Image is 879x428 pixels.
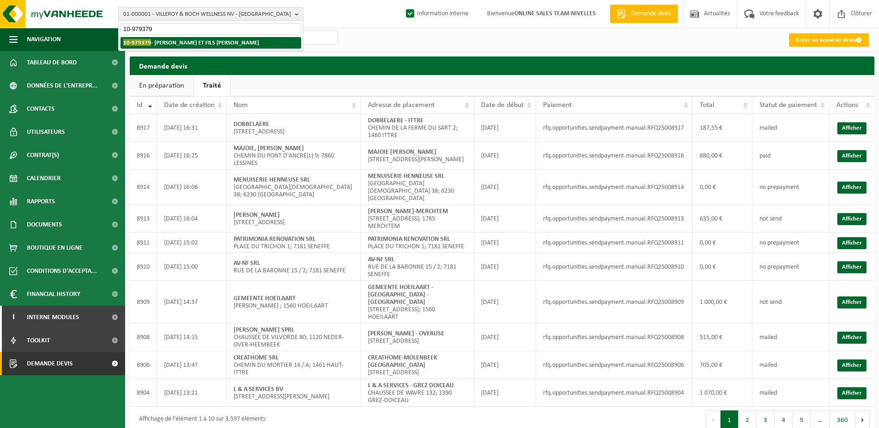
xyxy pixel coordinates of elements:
td: [STREET_ADDRESS]; 1785 MERCHTEM [361,205,474,233]
td: [DATE] [474,114,536,142]
strong: DOBBELAERE - ITTRE [368,117,424,124]
td: rfq.opportunities.sendpayment.manual.RFQ25008911 [536,233,693,253]
span: Calendrier [27,167,61,190]
strong: CREATHOME SRL [234,354,278,361]
td: [PERSON_NAME] ; 1560 HOEILAART [227,281,360,323]
span: paid [759,152,771,159]
a: Créer un nouveau devis [789,33,869,47]
span: Nom [234,101,248,109]
button: 01-000001 - VILLEROY & BOCH WELLNESS NV - [GEOGRAPHIC_DATA] [118,7,304,21]
span: Tableau de bord [27,51,77,74]
span: mailed [759,334,777,341]
td: CHAUSSÉE DE VILVORDE 80; 1120 NEDER-OVER-HEEMBEEK [227,323,360,351]
td: [STREET_ADDRESS] [361,351,474,379]
strong: CREATHOME-MOLENBEEK [GEOGRAPHIC_DATA] [368,354,437,369]
td: [DATE] [474,233,536,253]
a: Afficher [837,182,866,194]
td: [DATE] [474,142,536,170]
span: mailed [759,390,777,397]
td: [DATE] [474,205,536,233]
td: [DATE] [474,281,536,323]
strong: AV-NF SRL [368,256,394,263]
a: Afficher [837,332,866,344]
span: no prepayment [759,184,799,191]
strong: [PERSON_NAME] [234,212,280,219]
td: rfq.opportunities.sendpayment.manual.RFQ25008916 [536,142,693,170]
td: [STREET_ADDRESS]; 1560 HOEILAART [361,281,474,323]
td: [DATE] [474,253,536,281]
td: [DATE] 15:02 [157,233,227,253]
strong: PATRIMONIA RENOVATION SRL [368,236,450,243]
td: rfq.opportunities.sendpayment.manual.RFQ25008904 [536,379,693,407]
td: 8917 [130,114,157,142]
td: RUE DE LA BARONNE 15 / 2; 7181 SENEFFE [227,253,360,281]
h2: Demande devis [130,57,874,75]
td: [DATE] [474,170,536,205]
td: [DATE] 13:47 [157,351,227,379]
td: [DATE] 16:25 [157,142,227,170]
strong: MENUISERIE HENNEUSE SRL [368,173,444,180]
td: CHEMIN DU MORTIER 14 / A; 1461 HAUT-ITTRE [227,351,360,379]
td: 880,00 € [693,142,753,170]
label: Information interne [404,7,468,21]
strong: [PERSON_NAME] SPRL [234,327,294,334]
strong: [PERSON_NAME] - OVERIJSE [368,330,444,337]
td: 0,00 € [693,253,753,281]
a: Afficher [837,261,866,273]
td: [DATE] 14:15 [157,323,227,351]
span: Total [700,101,715,109]
td: 1 000,00 € [693,281,753,323]
a: Afficher [837,150,866,162]
span: Paiement [543,101,572,109]
strong: PATRIMONIA RENOVATION SRL [234,236,316,243]
td: RUE DE LA BARONNE 15 / 2; 7181 SENEFFE [361,253,474,281]
a: Afficher [837,237,866,249]
strong: L & A SERVICES BV [234,386,283,393]
a: Afficher [837,122,866,134]
span: Demande devis [27,352,73,375]
span: 10-979379 [123,39,151,46]
span: Contrat(s) [27,144,59,167]
strong: DOBBELAERE [234,121,269,128]
span: mailed [759,125,777,132]
td: 8904 [130,379,157,407]
span: Demande devis [629,9,673,19]
td: [DATE] 16:04 [157,205,227,233]
td: [GEOGRAPHIC_DATA][DEMOGRAPHIC_DATA] 38; 6230 [GEOGRAPHIC_DATA] [227,170,360,205]
td: PLACE DU TRICHON 1; 7181 SENEFFE [227,233,360,253]
td: [DATE] [474,351,536,379]
span: Statut de paiement [759,101,817,109]
td: rfq.opportunities.sendpayment.manual.RFQ25008913 [536,205,693,233]
div: Affichage de l'élément 1 à 10 sur 3,597 éléments [134,411,266,428]
td: [DATE] 16:06 [157,170,227,205]
span: Id [137,101,142,109]
span: I [9,306,18,329]
td: rfq.opportunities.sendpayment.manual.RFQ25008910 [536,253,693,281]
td: [DATE] [474,379,536,407]
td: rfq.opportunities.sendpayment.manual.RFQ25008908 [536,323,693,351]
td: rfq.opportunities.sendpayment.manual.RFQ25008909 [536,281,693,323]
span: Boutique en ligne [27,236,82,259]
strong: L & A SERVICES - GREZ DOICEAU [368,382,454,389]
td: CHEMIN DU PONT D'ANCRE(L) 9; 7860 LESSINES [227,142,360,170]
span: Adresse de placement [368,101,435,109]
td: rfq.opportunities.sendpayment.manual.RFQ25008917 [536,114,693,142]
td: 8913 [130,205,157,233]
span: no prepayment [759,264,799,271]
span: 01-000001 - VILLEROY & BOCH WELLNESS NV - [GEOGRAPHIC_DATA] [123,7,291,21]
td: [STREET_ADDRESS][PERSON_NAME] [361,142,474,170]
span: Navigation [27,28,61,51]
span: Interne modules [27,306,79,329]
span: Documents [27,213,62,236]
td: 0,00 € [693,233,753,253]
a: Afficher [837,359,866,371]
td: 187,55 € [693,114,753,142]
span: Rapports [27,190,55,213]
span: mailed [759,362,777,369]
td: 8916 [130,142,157,170]
a: Traité [194,75,230,96]
td: 635,00 € [693,205,753,233]
td: 8914 [130,170,157,205]
span: Date de création [164,101,215,109]
td: [STREET_ADDRESS][PERSON_NAME] [227,379,360,407]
